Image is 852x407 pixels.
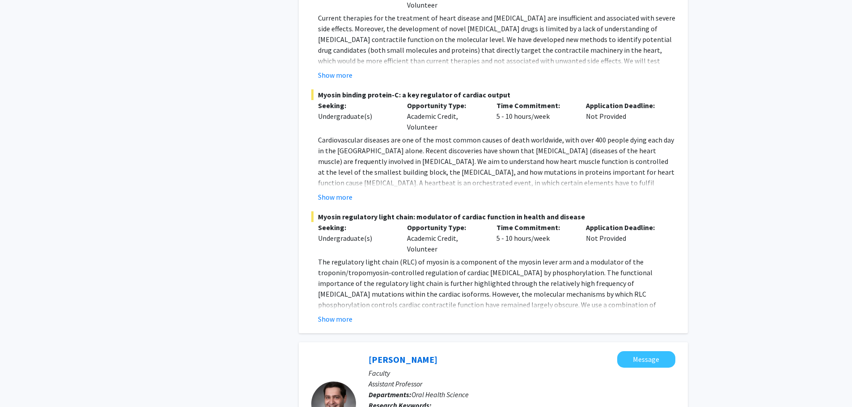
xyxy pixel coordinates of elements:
[311,211,675,222] span: Myosin regulatory light chain: modulator of cardiac function in health and disease
[318,257,667,331] span: The regulatory light chain (RLC) of myosin is a component of the myosin lever arm and a modulator...
[490,222,579,254] div: 5 - 10 hours/week
[411,390,469,399] span: Oral Health Science
[318,111,394,122] div: Undergraduate(s)
[617,351,675,368] button: Message Ian Boggero
[407,222,483,233] p: Opportunity Type:
[579,222,669,254] div: Not Provided
[318,100,394,111] p: Seeking:
[369,368,675,378] p: Faculty
[318,13,675,97] span: Current therapies for the treatment of heart disease and [MEDICAL_DATA] are insufficient and asso...
[318,314,352,324] button: Show more
[369,378,675,389] p: Assistant Professor
[496,100,572,111] p: Time Commitment:
[490,100,579,132] div: 5 - 10 hours/week
[369,390,411,399] b: Departments:
[318,233,394,243] div: Undergraduate(s)
[579,100,669,132] div: Not Provided
[369,354,437,365] a: [PERSON_NAME]
[311,89,675,100] span: Myosin binding protein-C: a key regulator of cardiac output
[586,222,662,233] p: Application Deadline:
[318,192,352,202] button: Show more
[400,100,490,132] div: Academic Credit, Volunteer
[586,100,662,111] p: Application Deadline:
[318,222,394,233] p: Seeking:
[318,70,352,80] button: Show more
[496,222,572,233] p: Time Commitment:
[318,135,674,209] span: Cardiovascular diseases are one of the most common causes of death worldwide, with over 400 peopl...
[400,222,490,254] div: Academic Credit, Volunteer
[7,367,38,400] iframe: Chat
[407,100,483,111] p: Opportunity Type:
